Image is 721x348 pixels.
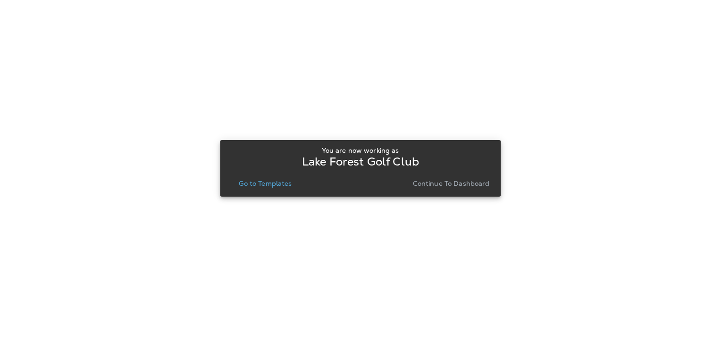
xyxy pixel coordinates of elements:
button: Continue to Dashboard [409,177,494,190]
button: Go to Templates [235,177,295,190]
p: Lake Forest Golf Club [302,158,419,166]
p: You are now working as [322,147,399,154]
p: Continue to Dashboard [413,180,490,187]
p: Go to Templates [239,180,292,187]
